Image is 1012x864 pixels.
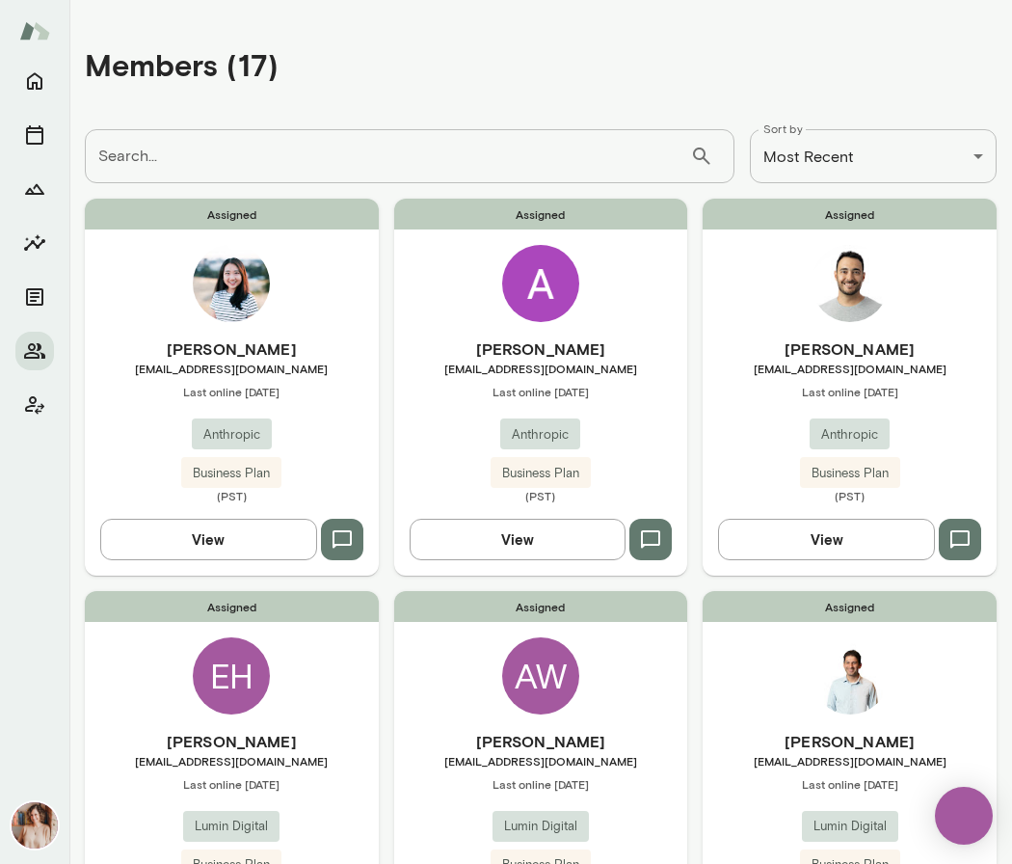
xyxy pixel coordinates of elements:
span: [EMAIL_ADDRESS][DOMAIN_NAME] [85,753,379,769]
button: Documents [15,278,54,316]
label: Sort by [763,121,803,137]
h6: [PERSON_NAME] [394,337,688,361]
h6: [PERSON_NAME] [703,730,997,753]
span: Anthropic [810,425,890,445]
span: Assigned [85,591,379,622]
button: Client app [15,386,54,424]
span: Business Plan [491,464,591,483]
span: Lumin Digital [493,817,589,836]
span: Lumin Digital [802,817,898,836]
span: Assigned [394,591,688,622]
span: [EMAIL_ADDRESS][DOMAIN_NAME] [394,361,688,376]
div: AW [502,637,579,715]
span: Lumin Digital [183,817,280,836]
span: Business Plan [181,464,281,483]
button: View [410,519,626,559]
span: Last online [DATE] [703,384,997,399]
span: Anthropic [500,425,580,445]
span: Assigned [703,199,997,229]
span: Assigned [394,199,688,229]
span: Last online [DATE] [394,776,688,792]
h6: [PERSON_NAME] [394,730,688,753]
img: Payam Nael [812,637,889,715]
span: Last online [DATE] [85,384,379,399]
button: Growth Plan [15,170,54,208]
img: Hyonjee Joo [193,245,270,322]
h6: [PERSON_NAME] [85,730,379,753]
span: [EMAIL_ADDRESS][DOMAIN_NAME] [85,361,379,376]
img: Anna Venancio Marques [502,245,579,322]
span: (PST) [703,488,997,503]
span: Last online [DATE] [85,776,379,792]
span: (PST) [85,488,379,503]
button: Insights [15,224,54,262]
img: AJ Ribeiro [812,245,889,322]
button: View [718,519,935,559]
div: EH [193,637,270,715]
span: Last online [DATE] [703,776,997,792]
button: Members [15,332,54,370]
span: Last online [DATE] [394,384,688,399]
span: Assigned [85,199,379,229]
h6: [PERSON_NAME] [703,337,997,361]
span: (PST) [394,488,688,503]
button: View [100,519,317,559]
span: Business Plan [800,464,900,483]
img: Nancy Alsip [12,802,58,849]
span: Assigned [703,591,997,622]
span: [EMAIL_ADDRESS][DOMAIN_NAME] [394,753,688,769]
button: Sessions [15,116,54,154]
span: [EMAIL_ADDRESS][DOMAIN_NAME] [703,361,997,376]
div: Most Recent [750,129,997,183]
h4: Members (17) [85,46,279,83]
span: Anthropic [192,425,272,445]
span: [EMAIL_ADDRESS][DOMAIN_NAME] [703,753,997,769]
h6: [PERSON_NAME] [85,337,379,361]
img: Mento [19,13,50,49]
button: Home [15,62,54,100]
